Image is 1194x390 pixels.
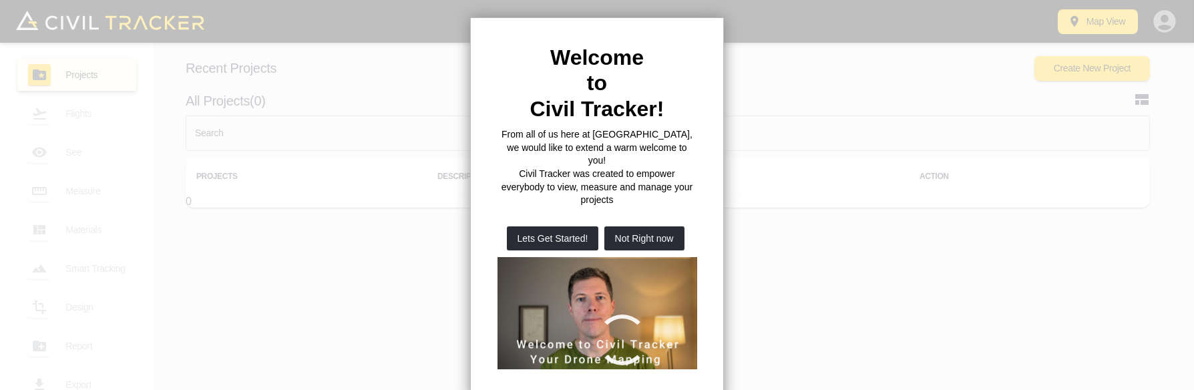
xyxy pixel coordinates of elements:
[497,128,696,168] p: From all of us here at [GEOGRAPHIC_DATA], we would like to extend a warm welcome to you!
[604,226,684,250] button: Not Right now
[497,96,696,122] h2: Civil Tracker!
[507,226,599,250] button: Lets Get Started!
[497,45,696,70] h2: Welcome
[497,70,696,95] h2: to
[497,168,696,207] p: Civil Tracker was created to empower everybody to view, measure and manage your projects
[497,257,697,369] iframe: Welcome to Civil Tracker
